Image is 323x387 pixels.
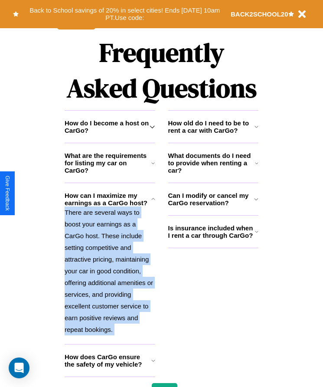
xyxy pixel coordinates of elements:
h3: What documents do I need to provide when renting a car? [168,152,255,174]
h1: Frequently Asked Questions [65,30,258,110]
p: There are several ways to boost your earnings as a CarGo host. These include setting competitive ... [65,207,155,335]
div: Give Feedback [4,176,10,211]
h3: How does CarGo ensure the safety of my vehicle? [65,353,151,368]
h3: How can I maximize my earnings as a CarGo host? [65,192,151,207]
h3: How do I become a host on CarGo? [65,119,150,134]
h3: How old do I need to be to rent a car with CarGo? [168,119,254,134]
button: Back to School savings of 20% in select cities! Ends [DATE] 10am PT.Use code: [19,4,231,24]
h3: Can I modify or cancel my CarGo reservation? [168,192,254,207]
b: BACK2SCHOOL20 [231,10,288,18]
div: Open Intercom Messenger [9,357,29,378]
h3: What are the requirements for listing my car on CarGo? [65,152,151,174]
h3: Is insurance included when I rent a car through CarGo? [168,224,255,239]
